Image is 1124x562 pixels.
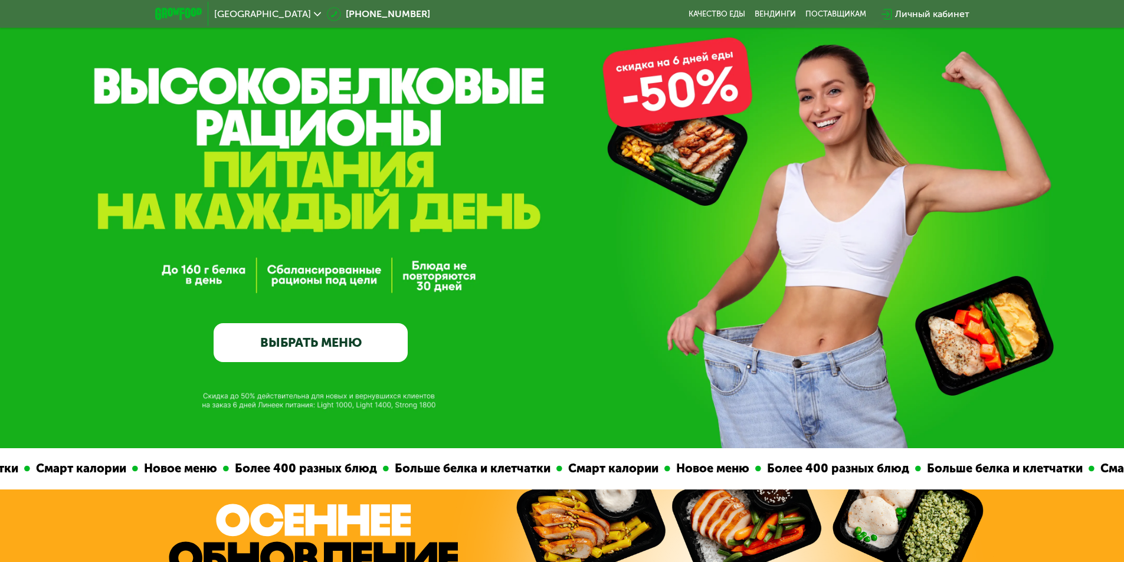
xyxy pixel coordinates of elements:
[895,7,969,21] div: Личный кабинет
[106,459,191,478] div: Новое меню
[197,459,351,478] div: Более 400 разных блюд
[530,459,633,478] div: Смарт калории
[214,323,408,362] a: ВЫБРАТЬ МЕНЮ
[889,459,1057,478] div: Больше белка и клетчатки
[357,459,525,478] div: Больше белка и клетчатки
[327,7,430,21] a: [PHONE_NUMBER]
[805,9,866,19] div: поставщикам
[755,9,796,19] a: Вендинги
[689,9,745,19] a: Качество еды
[638,459,723,478] div: Новое меню
[729,459,883,478] div: Более 400 разных блюд
[214,9,311,19] span: [GEOGRAPHIC_DATA]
